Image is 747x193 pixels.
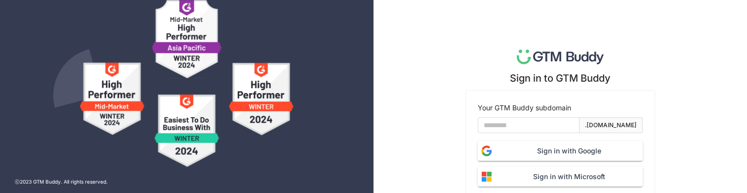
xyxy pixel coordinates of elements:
button: Sign in with Microsoft [478,167,643,187]
div: .[DOMAIN_NAME] [585,121,637,130]
img: logo [517,49,604,64]
div: Sign in to GTM Buddy [510,72,611,84]
button: Sign in with Google [478,141,643,161]
div: Your GTM Buddy subdomain [478,102,643,113]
